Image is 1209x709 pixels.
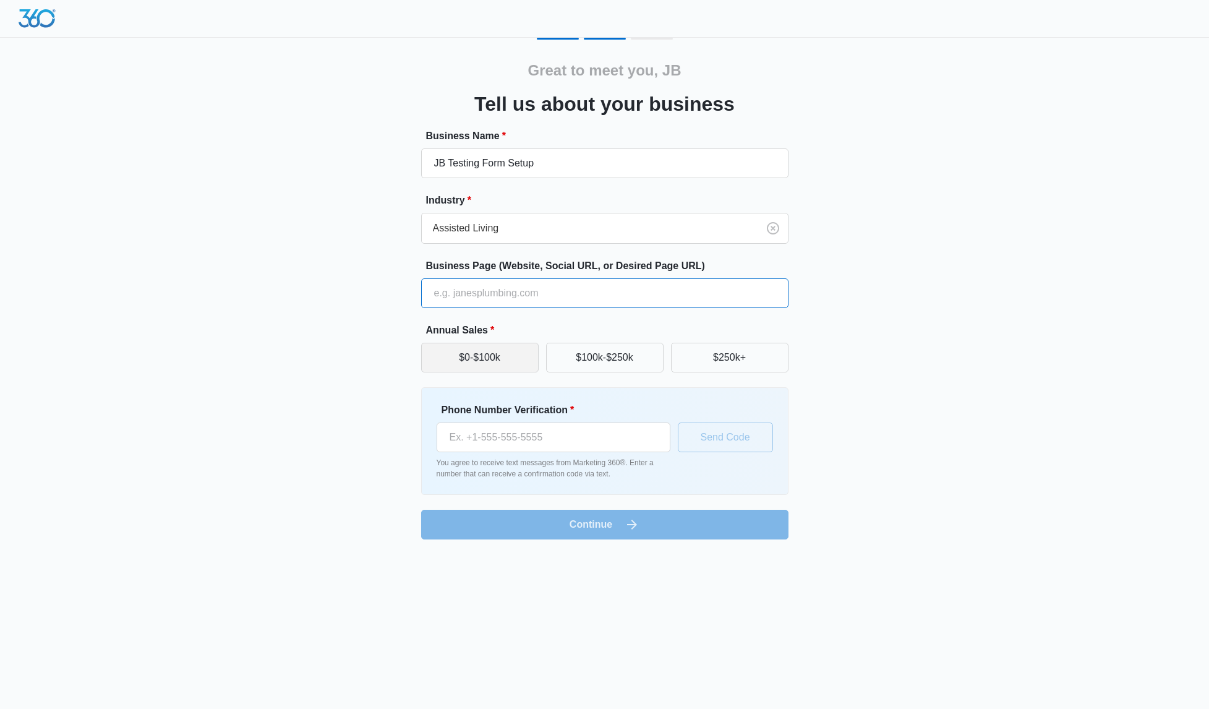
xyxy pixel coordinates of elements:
[426,193,793,208] label: Industry
[763,218,783,238] button: Clear
[426,259,793,273] label: Business Page (Website, Social URL, or Desired Page URL)
[437,457,670,479] p: You agree to receive text messages from Marketing 360®. Enter a number that can receive a confirm...
[442,403,675,418] label: Phone Number Verification
[437,423,670,452] input: Ex. +1-555-555-5555
[671,343,788,372] button: $250k+
[426,129,793,144] label: Business Name
[421,278,788,308] input: e.g. janesplumbing.com
[421,148,788,178] input: e.g. Jane's Plumbing
[528,59,681,82] h2: Great to meet you, JB
[546,343,664,372] button: $100k-$250k
[426,323,793,338] label: Annual Sales
[421,343,539,372] button: $0-$100k
[474,89,735,119] h3: Tell us about your business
